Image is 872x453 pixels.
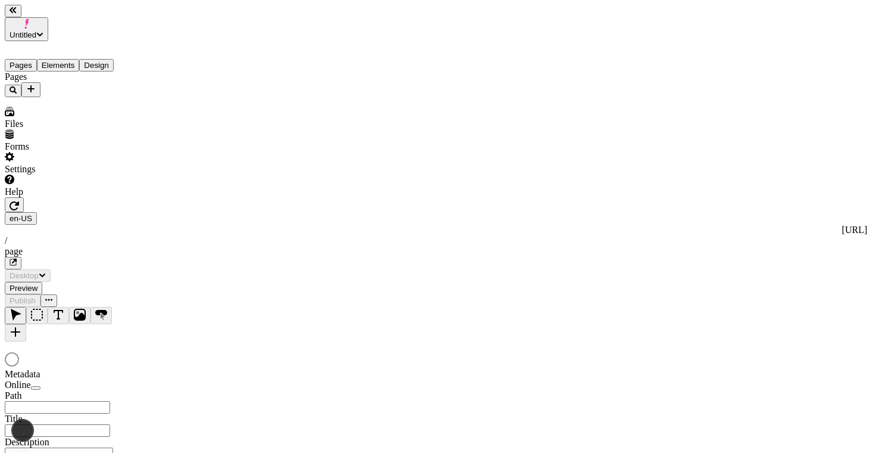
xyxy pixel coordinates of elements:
span: Title [5,414,23,424]
button: Publish [5,294,40,307]
span: Publish [10,296,36,305]
button: Elements [37,59,80,72]
button: Untitled [5,17,48,41]
button: Text [48,307,69,324]
button: Preview [5,282,42,294]
div: [URL] [5,225,867,235]
div: Pages [5,72,148,82]
button: Pages [5,59,37,72]
div: Help [5,187,148,197]
button: Image [69,307,90,324]
button: Box [26,307,48,324]
div: Settings [5,164,148,175]
div: Forms [5,141,148,152]
span: Online [5,380,31,390]
span: Description [5,437,49,447]
div: Metadata [5,369,148,380]
button: Button [90,307,112,324]
button: Add new [21,82,40,97]
div: Files [5,119,148,129]
span: Desktop [10,271,39,280]
div: page [5,246,867,257]
div: / [5,235,867,246]
span: en-US [10,214,32,223]
span: Preview [10,284,37,293]
span: Path [5,390,21,401]
button: Design [79,59,114,72]
button: Open locale picker [5,212,37,225]
span: Untitled [10,30,36,39]
button: Desktop [5,269,51,282]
